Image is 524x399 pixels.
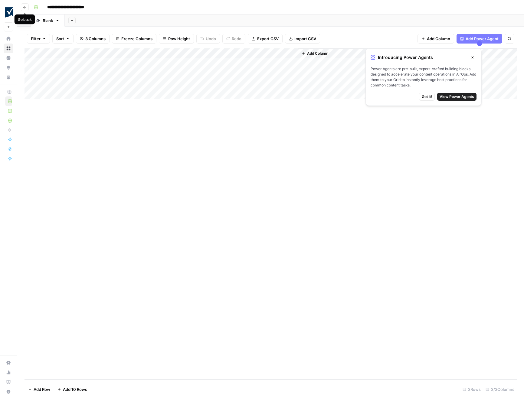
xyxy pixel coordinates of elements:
button: Got it! [419,93,435,101]
span: Power Agents are pre-built, expert-crafted building blocks designed to accelerate your content op... [371,66,477,88]
span: Add Row [34,386,50,392]
div: Introducing Power Agents [371,54,477,61]
span: Add Column [427,36,450,42]
span: 3 Columns [85,36,106,42]
button: Add 10 Rows [54,384,91,394]
button: Add Power Agent [457,34,502,44]
a: Blank [31,15,65,27]
div: 3/3 Columns [483,384,517,394]
a: Your Data [4,73,13,82]
button: Freeze Columns [112,34,156,44]
button: Export CSV [248,34,283,44]
button: 3 Columns [76,34,110,44]
button: Workspace: Smartsheet [4,5,13,20]
button: Import CSV [285,34,320,44]
span: Add Power Agent [466,36,499,42]
span: Redo [232,36,241,42]
span: Got it! [422,94,432,99]
a: Settings [4,358,13,368]
button: Add Row [25,384,54,394]
button: Filter [27,34,50,44]
span: Undo [206,36,216,42]
a: Home [4,34,13,44]
span: Export CSV [257,36,279,42]
span: View Power Agents [440,94,474,99]
button: Row Height [159,34,194,44]
span: Filter [31,36,41,42]
img: Smartsheet Logo [4,7,15,18]
div: 3 Rows [460,384,483,394]
button: View Power Agents [437,93,477,101]
button: Add Column [299,50,331,57]
a: Browse [4,44,13,53]
button: Add Column [418,34,454,44]
div: Blank [43,18,53,24]
span: Row Height [168,36,190,42]
a: Opportunities [4,63,13,73]
button: Sort [52,34,74,44]
button: Undo [196,34,220,44]
button: Help + Support [4,387,13,397]
span: Add 10 Rows [63,386,87,392]
a: Usage [4,368,13,377]
span: Sort [56,36,64,42]
span: Import CSV [294,36,316,42]
button: Redo [222,34,245,44]
a: Learning Hub [4,377,13,387]
a: Insights [4,53,13,63]
span: Freeze Columns [121,36,152,42]
div: Go back [18,17,32,22]
span: Add Column [307,51,328,56]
